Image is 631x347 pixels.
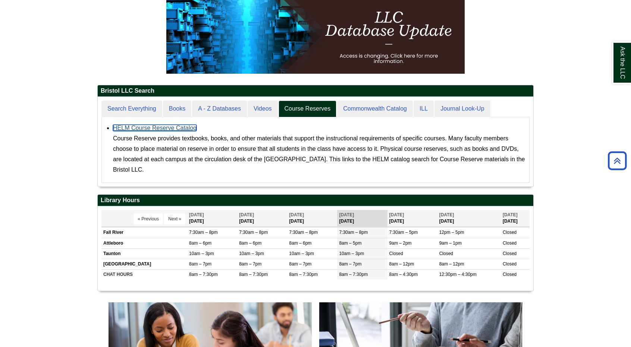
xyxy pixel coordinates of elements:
[605,156,629,166] a: Back to Top
[164,213,185,225] button: Next »
[439,241,462,246] span: 9am – 1pm
[503,241,517,246] span: Closed
[98,85,533,97] h2: Bristol LLC Search
[163,101,191,117] a: Books
[503,212,518,217] span: [DATE]
[339,230,368,235] span: 7:30am – 8pm
[503,230,517,235] span: Closed
[287,210,337,227] th: [DATE]
[337,101,413,117] a: Commonwealth Catalog
[389,251,403,256] span: Closed
[101,248,187,259] td: Taunton
[239,241,261,246] span: 8am – 6pm
[101,238,187,248] td: Attleboro
[189,251,214,256] span: 10am – 3pm
[113,133,525,175] div: Course Reserve provides textbooks, books, and other materials that support the instructional requ...
[389,230,418,235] span: 7:30am – 5pm
[134,213,163,225] button: « Previous
[279,101,337,117] a: Course Reserves
[239,261,261,267] span: 8am – 7pm
[339,261,361,267] span: 8am – 7pm
[289,272,318,277] span: 8am – 7:30pm
[339,272,368,277] span: 8am – 7:30pm
[289,212,304,217] span: [DATE]
[389,241,412,246] span: 9am – 2pm
[98,195,533,206] h2: Library Hours
[113,125,197,131] a: HELM Course Reserve Catalog
[239,212,254,217] span: [DATE]
[101,269,187,280] td: CHAT HOURS
[101,227,187,238] td: Fall River
[289,261,311,267] span: 8am – 7pm
[503,251,517,256] span: Closed
[101,101,162,117] a: Search Everything
[439,251,453,256] span: Closed
[389,261,414,267] span: 8am – 12pm
[389,212,404,217] span: [DATE]
[239,230,268,235] span: 7:30am – 8pm
[414,101,434,117] a: ILL
[189,230,218,235] span: 7:30am – 8pm
[192,101,247,117] a: A - Z Databases
[189,272,218,277] span: 8am – 7:30pm
[239,272,268,277] span: 8am – 7:30pm
[337,210,387,227] th: [DATE]
[101,259,187,269] td: [GEOGRAPHIC_DATA]
[239,251,264,256] span: 10am – 3pm
[289,230,318,235] span: 7:30am – 8pm
[187,210,237,227] th: [DATE]
[248,101,278,117] a: Videos
[439,272,477,277] span: 12:30pm – 4:30pm
[339,251,364,256] span: 10am – 3pm
[437,210,501,227] th: [DATE]
[289,251,314,256] span: 10am – 3pm
[439,261,464,267] span: 8am – 12pm
[387,210,437,227] th: [DATE]
[289,241,311,246] span: 8am – 6pm
[389,272,418,277] span: 8am – 4:30pm
[189,261,211,267] span: 8am – 7pm
[503,261,517,267] span: Closed
[339,212,354,217] span: [DATE]
[501,210,530,227] th: [DATE]
[237,210,287,227] th: [DATE]
[439,212,454,217] span: [DATE]
[439,230,464,235] span: 12pm – 5pm
[503,272,517,277] span: Closed
[434,101,490,117] a: Journal Look-Up
[339,241,361,246] span: 8am – 5pm
[189,212,204,217] span: [DATE]
[189,241,211,246] span: 8am – 6pm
